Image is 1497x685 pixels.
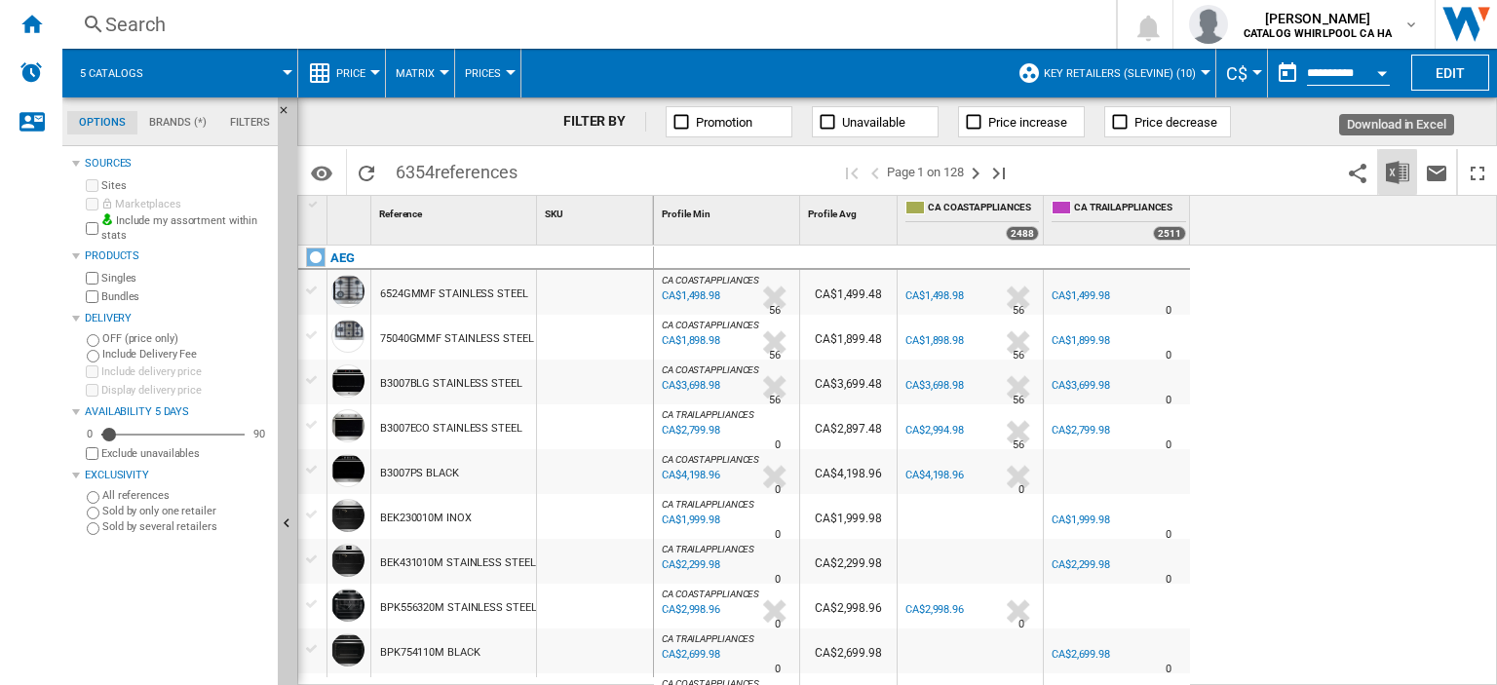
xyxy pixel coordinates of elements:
div: Last updated : Tuesday, 19 August 2025 15:44 [659,600,720,620]
span: CA TRAILAPPLIANCES [662,633,754,644]
button: md-calendar [1268,54,1307,93]
span: Key Retailers (slevine) (10) [1044,67,1196,80]
md-tab-item: Filters [218,111,282,134]
div: Delivery Time : 56 days [1013,346,1024,365]
div: CA$3,699.98 [1052,379,1110,392]
span: Matrix [396,67,435,80]
div: BEK431010M STAINLESS STEEL [380,541,535,586]
img: profile.jpg [1189,5,1228,44]
label: OFF (price only) [102,331,270,346]
div: CA$1,499.48 [800,270,897,315]
div: Delivery Time : 0 day [775,480,781,500]
div: CA$1,999.98 [1049,511,1110,530]
div: 5 catalogs [72,49,288,97]
div: Sort None [331,196,370,226]
label: Include my assortment within stats [101,213,270,244]
span: CA COASTAPPLIANCES [928,201,1039,217]
button: Prices [465,49,511,97]
span: CA COASTAPPLIANCES [662,275,759,285]
div: Products [85,248,270,264]
div: Profile Avg Sort None [804,196,897,226]
label: Exclude unavailables [101,446,270,461]
div: CA$4,198.96 [800,449,897,494]
span: Promotion [696,115,752,130]
div: CA$1,498.98 [902,286,964,306]
div: Key Retailers (slevine) (10) [1017,49,1206,97]
div: B3007ECO STAINLESS STEEL [380,406,522,451]
label: Marketplaces [101,197,270,211]
div: Delivery Time : 0 day [775,436,781,455]
div: CA$1,999.98 [800,494,897,539]
div: CA$1,498.98 [905,289,964,302]
input: Sold by only one retailer [87,507,99,519]
div: Profile Min Sort None [658,196,799,226]
div: B3007PS BLACK [380,451,459,496]
button: Options [302,155,341,190]
span: CA COASTAPPLIANCES [662,454,759,465]
div: Delivery Time : 0 day [1166,570,1171,590]
img: alerts-logo.svg [19,60,43,84]
button: Hide [278,97,301,133]
button: First page [840,149,864,195]
span: [PERSON_NAME] [1244,9,1392,28]
label: Singles [101,271,270,285]
div: Delivery Time : 56 days [1013,391,1024,410]
div: Delivery Time : 56 days [769,301,781,321]
div: CA$2,799.98 [1049,421,1110,440]
div: CA COASTAPPLIANCES 2488 offers sold by CA COASTAPPLIANCES [902,196,1043,245]
span: Price [336,67,365,80]
label: Include delivery price [101,364,270,379]
md-tab-item: Options [67,111,137,134]
div: CA$2,998.96 [800,584,897,628]
span: 6354 [386,149,527,190]
span: references [435,162,518,182]
input: Include delivery price [86,365,98,378]
button: Reload [347,149,386,195]
div: Delivery [85,311,270,326]
div: CA$1,499.98 [1052,289,1110,302]
input: OFF (price only) [87,334,99,347]
div: CA$1,899.98 [1049,331,1110,351]
div: Delivery Time : 0 day [1018,480,1024,500]
button: Key Retailers (slevine) (10) [1044,49,1206,97]
button: Promotion [666,106,792,137]
div: Delivery Time : 0 day [775,660,781,679]
div: Last updated : Tuesday, 19 August 2025 22:31 [659,555,720,575]
button: Last page [987,149,1011,195]
span: Price increase [988,115,1067,130]
div: CA$1,899.48 [800,315,897,360]
div: CA$2,299.98 [800,539,897,584]
div: Sources [85,156,270,171]
div: Delivery Time : 0 day [775,615,781,634]
input: All references [87,491,99,504]
div: CA$2,897.48 [800,404,897,449]
div: Delivery Time : 0 day [1166,391,1171,410]
button: Matrix [396,49,444,97]
button: Unavailable [812,106,939,137]
span: Prices [465,67,501,80]
div: CA$3,698.98 [902,376,964,396]
div: Last updated : Tuesday, 19 August 2025 15:42 [659,331,720,351]
div: Exclusivity [85,468,270,483]
div: Last updated : Tuesday, 19 August 2025 15:42 [659,286,720,306]
div: Delivery Time : 0 day [1018,615,1024,634]
input: Sites [86,179,98,192]
button: >Previous page [864,149,887,195]
button: Price decrease [1104,106,1231,137]
div: Delivery Time : 56 days [769,391,781,410]
div: CA$2,994.98 [902,421,964,440]
label: Include Delivery Fee [102,347,270,362]
div: Sort None [541,196,653,226]
button: Send this report by email [1417,149,1456,195]
button: Maximize [1458,149,1497,195]
img: mysite-bg-18x18.png [101,213,113,225]
button: Open calendar [1364,53,1400,88]
button: 5 catalogs [80,49,163,97]
div: BPK754110M BLACK [380,630,480,675]
div: Availability 5 Days [85,404,270,420]
div: CA TRAILAPPLIANCES 2511 offers sold by CA TRAILAPPLIANCES [1048,196,1190,245]
span: CA TRAILAPPLIANCES [662,544,754,554]
div: Sort None [658,196,799,226]
label: Bundles [101,289,270,304]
